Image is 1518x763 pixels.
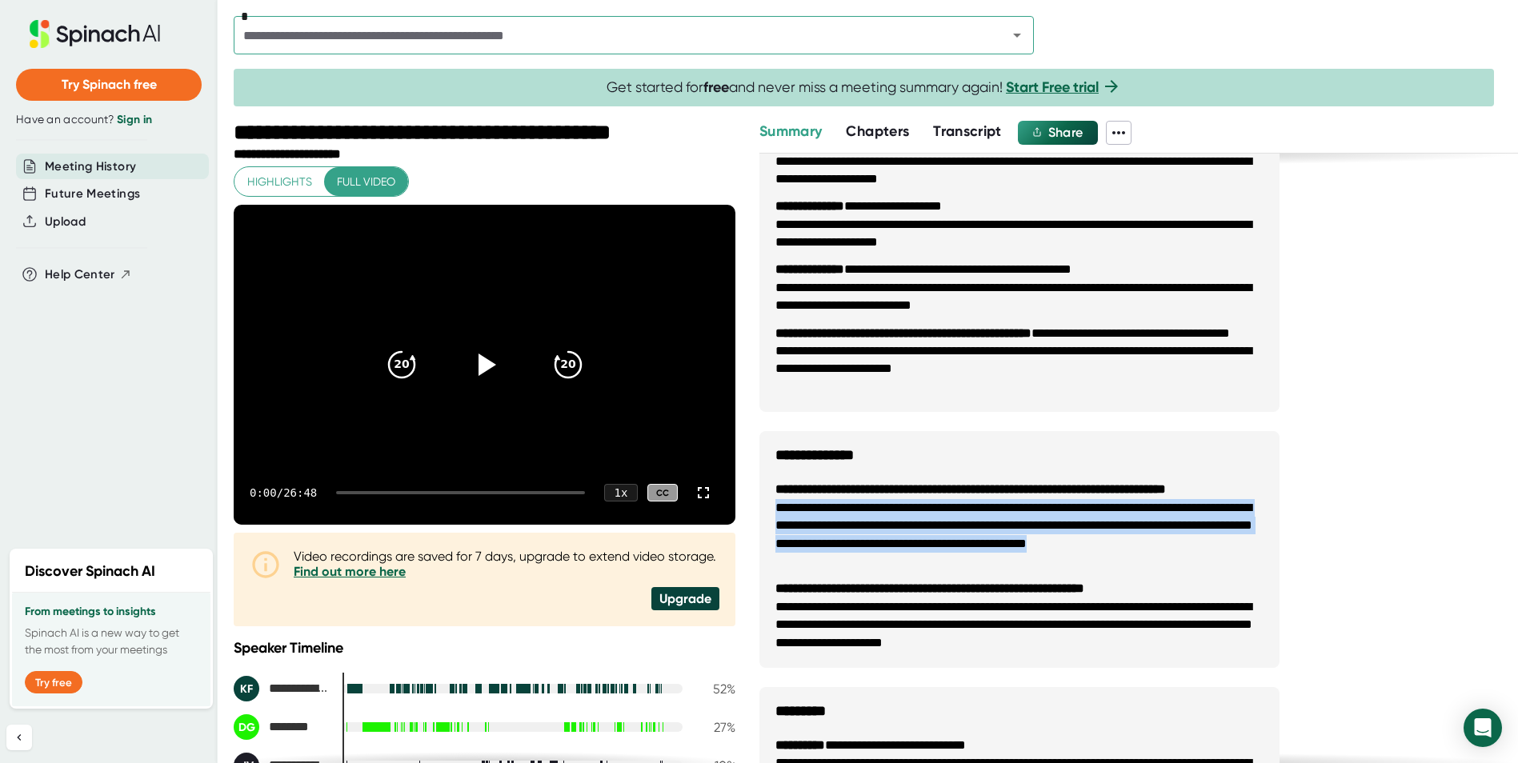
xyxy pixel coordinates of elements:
[234,714,259,740] div: DG
[703,78,729,96] b: free
[247,172,312,192] span: Highlights
[45,158,136,176] button: Meeting History
[607,78,1121,97] span: Get started for and never miss a meeting summary again!
[1018,121,1098,145] button: Share
[25,561,155,582] h2: Discover Spinach AI
[25,625,198,658] p: Spinach AI is a new way to get the most from your meetings
[294,564,406,579] a: Find out more here
[234,676,330,701] div: Koutselos Elli (H&M US: US: Construction & Facilities)
[294,549,719,579] div: Video recordings are saved for 7 days, upgrade to extend video storage.
[16,69,202,101] button: Try Spinach free
[647,484,678,502] div: CC
[117,113,152,126] a: Sign in
[846,122,909,140] span: Chapters
[695,681,735,697] div: 52 %
[1464,709,1502,747] div: Open Intercom Messenger
[651,587,719,610] div: Upgrade
[6,725,32,750] button: Collapse sidebar
[45,213,86,231] button: Upload
[933,122,1002,140] span: Transcript
[695,720,735,735] div: 27 %
[234,676,259,701] div: KF
[933,121,1002,142] button: Transcript
[324,167,408,197] button: Full video
[1006,78,1099,96] a: Start Free trial
[337,172,395,192] span: Full video
[62,77,157,92] span: Try Spinach free
[759,122,822,140] span: Summary
[16,113,202,127] div: Have an account?
[234,714,330,740] div: Dan Graf
[45,266,115,284] span: Help Center
[250,486,317,499] div: 0:00 / 26:48
[846,121,909,142] button: Chapters
[1048,125,1083,140] span: Share
[604,484,638,501] div: 1 x
[234,639,735,657] div: Speaker Timeline
[234,167,325,197] button: Highlights
[25,671,82,693] button: Try free
[45,185,140,203] button: Future Meetings
[25,605,198,618] h3: From meetings to insights
[759,121,822,142] button: Summary
[1006,24,1028,46] button: Open
[45,266,132,284] button: Help Center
